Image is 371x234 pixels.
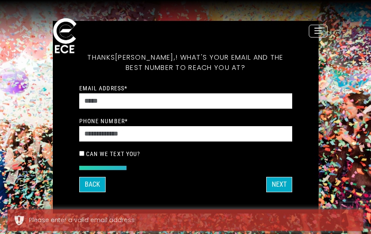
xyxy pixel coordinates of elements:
button: Back [79,177,106,192]
button: Toggle navigation [309,25,328,38]
label: Email Address [79,84,128,92]
button: Next [266,177,292,192]
h5: Thanks ! What's your email and the best number to reach you at? [79,42,292,83]
label: Can we text you? [86,150,141,158]
div: Please enter a valid email address [29,216,357,225]
label: Phone Number [79,117,128,125]
img: ece_new_logo_whitev2-1.png [43,16,86,57]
